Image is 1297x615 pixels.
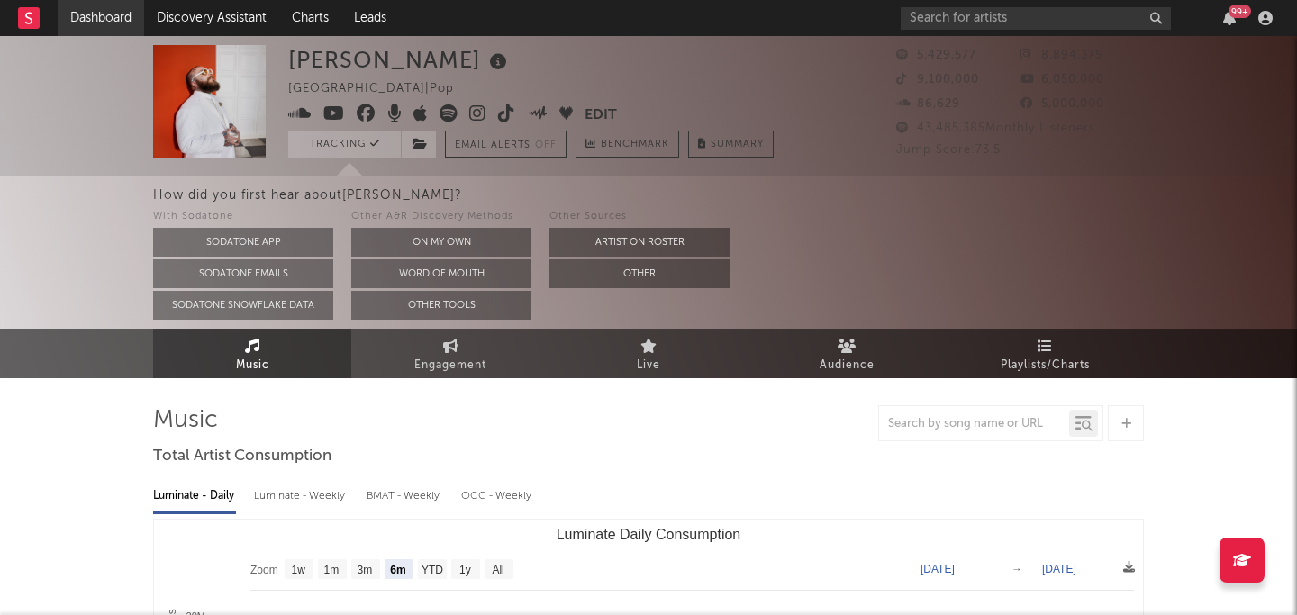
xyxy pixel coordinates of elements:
text: Luminate Daily Consumption [557,527,741,542]
button: Word Of Mouth [351,259,531,288]
em: Off [535,140,557,150]
div: With Sodatone [153,206,333,228]
span: Playlists/Charts [1001,355,1090,376]
button: On My Own [351,228,531,257]
div: BMAT - Weekly [367,481,443,511]
button: Tracking [288,131,401,158]
div: 99 + [1229,5,1251,18]
div: [PERSON_NAME] [288,45,512,75]
input: Search by song name or URL [879,417,1069,431]
span: 6,050,000 [1020,74,1104,86]
div: Luminate - Weekly [254,481,349,511]
button: Other [549,259,730,288]
text: All [492,564,503,576]
span: 5,429,577 [896,50,976,61]
text: Zoom [250,564,278,576]
a: Playlists/Charts [946,329,1144,378]
span: Summary [711,140,764,149]
button: Artist on Roster [549,228,730,257]
div: [GEOGRAPHIC_DATA] | Pop [288,78,475,100]
button: 99+ [1223,11,1236,25]
button: Other Tools [351,291,531,320]
a: Music [153,329,351,378]
span: 43,485,385 Monthly Listeners [896,122,1095,134]
span: Engagement [414,355,486,376]
button: Sodatone Emails [153,259,333,288]
span: 8,894,375 [1020,50,1102,61]
span: Total Artist Consumption [153,446,331,467]
a: Engagement [351,329,549,378]
div: Other Sources [549,206,730,228]
a: Benchmark [576,131,679,158]
span: Live [637,355,660,376]
div: Luminate - Daily [153,481,236,511]
span: 9,100,000 [896,74,979,86]
text: 1m [324,564,340,576]
text: → [1011,563,1022,575]
text: 3m [358,564,373,576]
text: [DATE] [921,563,955,575]
span: Benchmark [601,134,669,156]
span: Jump Score: 73.5 [896,144,1001,156]
span: 5,000,000 [1020,98,1104,110]
text: 1y [459,564,471,576]
text: 1w [292,564,306,576]
div: Other A&R Discovery Methods [351,206,531,228]
button: Edit [585,104,617,127]
text: YTD [422,564,443,576]
div: OCC - Weekly [461,481,533,511]
input: Search for artists [901,7,1171,30]
button: Email AlertsOff [445,131,567,158]
text: [DATE] [1042,563,1076,575]
button: Sodatone Snowflake Data [153,291,333,320]
text: 6m [390,564,405,576]
span: Music [236,355,269,376]
a: Live [549,329,748,378]
button: Sodatone App [153,228,333,257]
button: Summary [688,131,774,158]
span: 86,629 [896,98,960,110]
a: Audience [748,329,946,378]
span: Audience [820,355,875,376]
div: How did you first hear about [PERSON_NAME] ? [153,185,1297,206]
